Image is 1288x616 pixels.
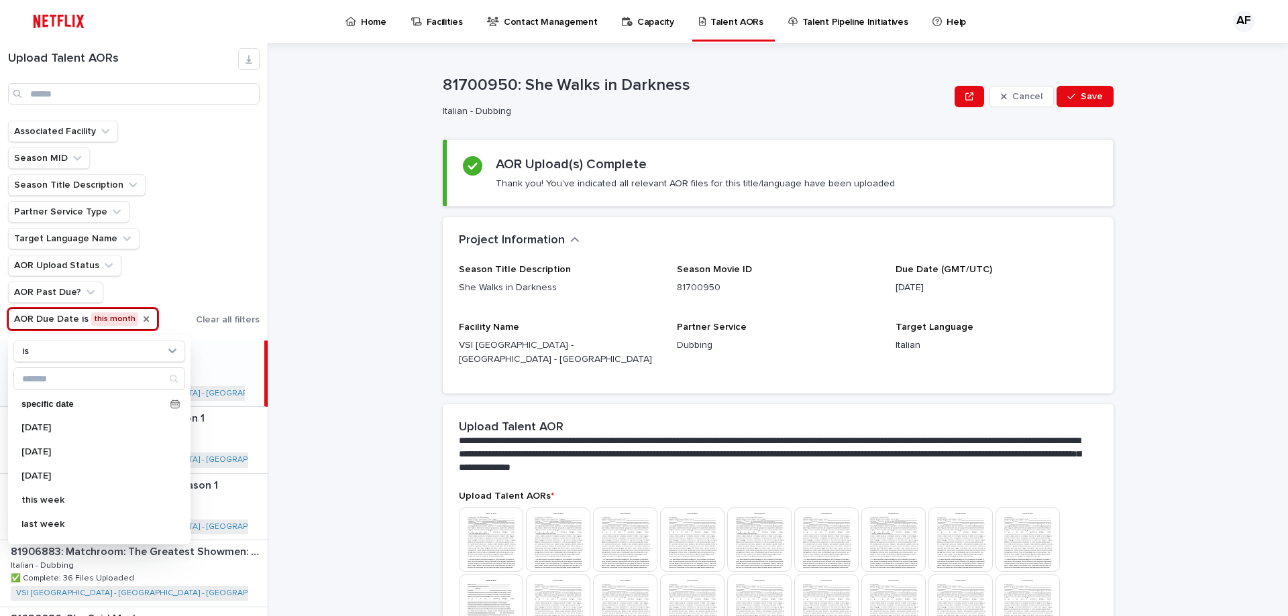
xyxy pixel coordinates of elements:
span: Upload Talent AORs [459,491,554,501]
button: Season Title Description [8,174,146,196]
a: VSI [GEOGRAPHIC_DATA] - [GEOGRAPHIC_DATA] - [GEOGRAPHIC_DATA] [16,589,288,598]
span: Season Movie ID [677,265,752,274]
span: Target Language [896,322,973,332]
p: specific date [21,400,165,409]
button: Season MID [8,147,90,169]
button: Target Language Name [8,228,140,249]
button: AOR Due Date [8,308,158,330]
p: 81906883: Matchroom: The Greatest Showmen: Season 1 [11,543,265,558]
span: Save [1081,92,1103,101]
button: AOR Past Due? [8,282,103,303]
img: ifQbXi3ZQGMSEF7WDB7W [27,8,91,35]
p: Italian - Dubbing [11,558,76,570]
span: Season Title Description [459,265,571,274]
p: is [22,346,29,357]
h2: AOR Upload(s) Complete [496,156,647,172]
p: last week [21,519,164,529]
button: Save [1057,86,1114,107]
p: She Walks in Darkness [459,281,661,295]
p: [DATE] [21,447,164,456]
p: Thank you! You've indicated all relevant AOR files for this title/language have been uploaded. [496,178,897,190]
h2: Upload Talent AOR [459,420,563,435]
p: 81700950 [677,281,879,295]
p: VSI [GEOGRAPHIC_DATA] - [GEOGRAPHIC_DATA] - [GEOGRAPHIC_DATA] [459,338,661,367]
span: Partner Service [677,322,747,332]
p: ✅ Complete: 36 Files Uploaded [11,571,137,583]
div: AF [1233,11,1254,32]
button: Cancel [989,86,1054,107]
input: Search [8,83,260,105]
h2: Project Information [459,233,565,248]
p: 81700950: She Walks in Darkness [443,76,949,95]
span: Due Date (GMT/UTC) [896,265,992,274]
p: Italian - Dubbing [443,106,944,117]
button: Partner Service Type [8,201,129,223]
input: Search [14,368,184,389]
p: Italian [896,338,1097,353]
button: Project Information [459,233,580,248]
p: [DATE] [21,471,164,481]
span: Clear all filters [196,315,260,324]
p: this week [21,495,164,505]
p: Dubbing [677,338,879,353]
div: Search [13,367,185,390]
button: Clear all filters [191,310,260,330]
div: specific date [13,394,185,414]
p: [DATE] [21,423,164,432]
button: AOR Upload Status [8,255,121,276]
span: Cancel [1012,92,1042,101]
button: Associated Facility [8,121,118,142]
h1: Upload Talent AORs [8,52,238,66]
p: [DATE] [896,281,1097,295]
span: Facility Name [459,322,519,332]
